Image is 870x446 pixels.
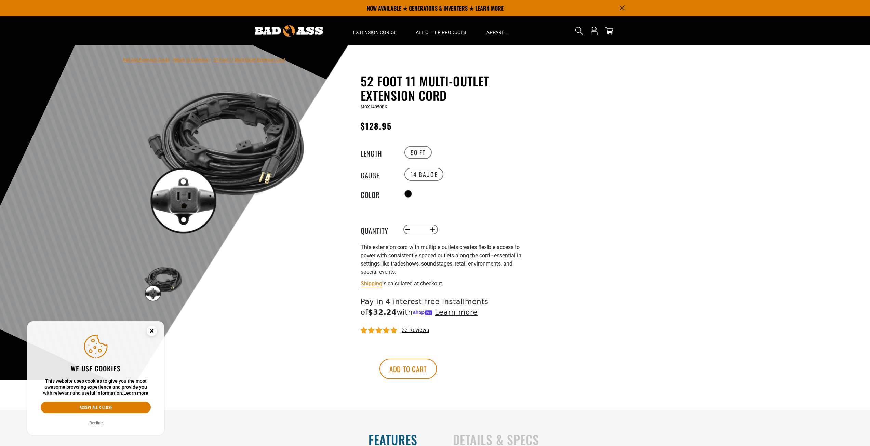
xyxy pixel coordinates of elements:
[27,321,164,435] aside: Cookie Consent
[143,263,183,303] img: black
[361,327,398,334] span: 4.95 stars
[214,57,285,62] span: 52 Foot 11 Multi-Outlet Extension Cord
[361,148,395,157] legend: Length
[574,25,585,36] summary: Search
[361,244,521,275] span: This extension cord with multiple outlets creates flexible access to power with consistently spac...
[41,402,151,413] button: Accept all & close
[404,168,444,181] label: 14 Gauge
[476,16,517,45] summary: Apparel
[405,16,476,45] summary: All Other Products
[361,279,528,288] div: is calculated at checkout.
[255,25,323,37] img: Bad Ass Extension Cords
[171,57,172,62] span: ›
[416,29,466,36] span: All Other Products
[87,420,105,427] button: Decline
[361,280,382,287] a: Shipping
[123,57,169,62] a: Bad Ass Extension Cords
[361,225,395,234] label: Quantity
[361,120,392,132] span: $128.95
[361,74,528,103] h1: 52 Foot 11 Multi-Outlet Extension Cord
[343,16,405,45] summary: Extension Cords
[41,364,151,373] h2: We use cookies
[402,327,429,333] span: 22 reviews
[211,57,212,62] span: ›
[486,29,507,36] span: Apparel
[361,170,395,179] legend: Gauge
[353,29,395,36] span: Extension Cords
[173,57,210,62] a: Return to Collection
[123,390,148,396] a: Learn more
[404,146,432,159] label: 50 FT
[143,75,308,240] img: black
[361,105,387,109] span: MOX14050BK
[41,378,151,396] p: This website uses cookies to give you the most awesome browsing experience and provide you with r...
[123,55,285,64] nav: breadcrumbs
[379,359,437,379] button: Add to cart
[361,189,395,198] legend: Color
